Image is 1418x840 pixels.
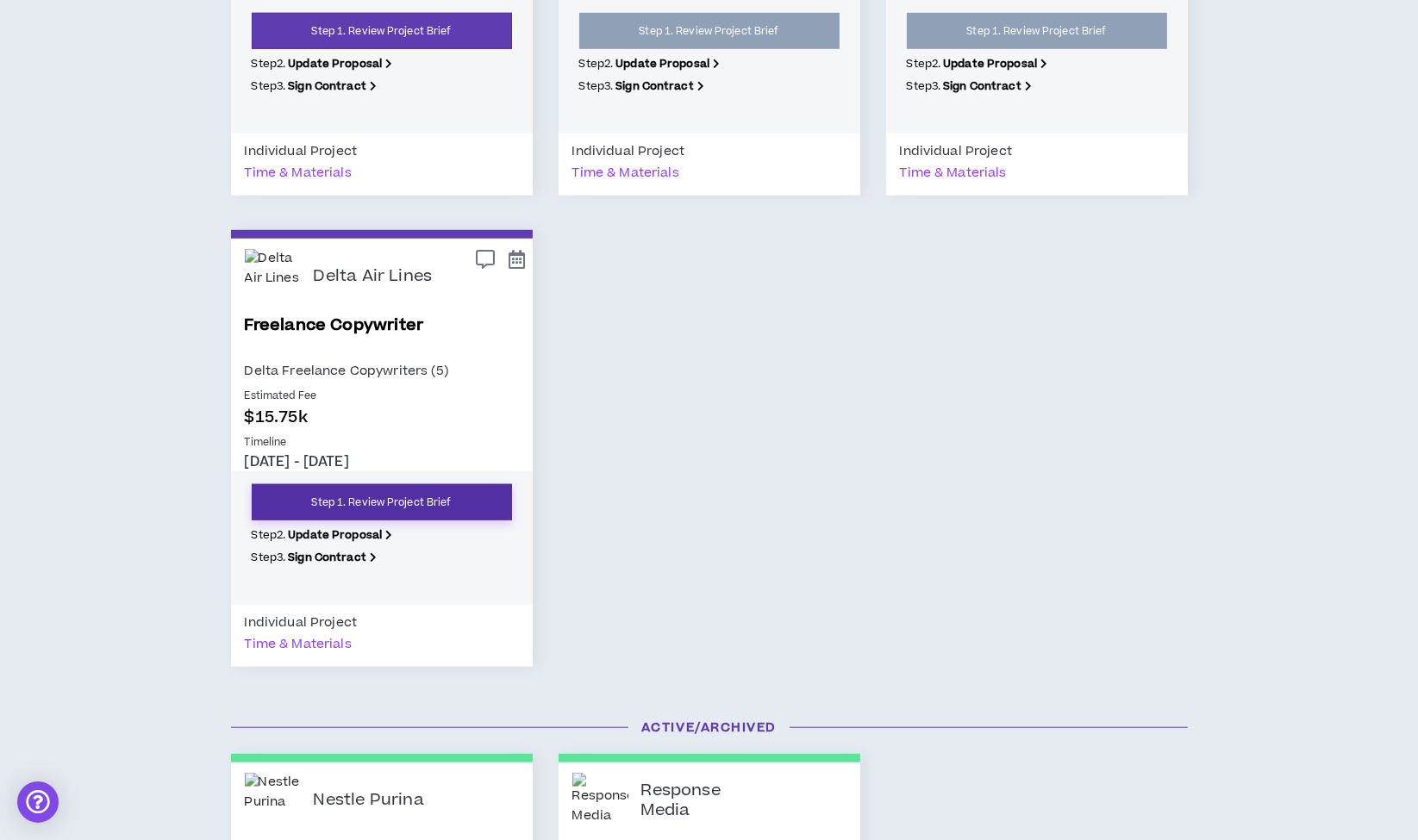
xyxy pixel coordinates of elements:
a: Freelance Copywriter [245,314,519,360]
div: Time & Materials [245,633,352,655]
p: [DATE] - [DATE] [245,452,519,471]
p: Estimated Fee [245,389,519,404]
p: Delta Air Lines [314,267,433,287]
div: Time & Materials [572,162,679,184]
p: Nestle Purina [314,791,424,811]
p: Step 3 . [579,78,840,94]
p: $15.75k [245,406,519,429]
a: Step 1. Review Project Brief [252,13,512,49]
b: Update Proposal [615,56,709,72]
p: Delta Freelance Copywriters (5) [245,360,519,382]
p: Step 2 . [252,527,512,543]
div: Individual Project [900,140,1013,162]
p: Step 3 . [252,550,512,565]
p: Step 2 . [907,56,1167,72]
img: Delta Air Lines [245,249,301,305]
div: Individual Project [245,140,358,162]
b: Update Proposal [943,56,1037,72]
div: Individual Project [245,612,358,633]
b: Sign Contract [615,78,694,94]
p: Step 3 . [907,78,1167,94]
a: Step 1. Review Project Brief [907,13,1167,49]
img: Response Media [572,773,628,829]
p: Step 3 . [252,78,512,94]
b: Sign Contract [288,550,366,565]
b: Sign Contract [288,78,366,94]
div: Time & Materials [245,162,352,184]
div: Time & Materials [900,162,1007,184]
div: Individual Project [572,140,685,162]
b: Sign Contract [943,78,1021,94]
a: Step 1. Review Project Brief [252,484,512,520]
p: Step 2 . [252,56,512,72]
b: Update Proposal [288,527,382,543]
p: Timeline [245,435,519,451]
img: Nestle Purina [245,773,301,829]
div: Open Intercom Messenger [17,781,59,823]
b: Update Proposal [288,56,382,72]
p: Step 2 . [579,56,840,72]
p: Response Media [641,781,762,820]
h3: Active/Archived [218,719,1201,737]
a: Step 1. Review Project Brief [579,13,840,49]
